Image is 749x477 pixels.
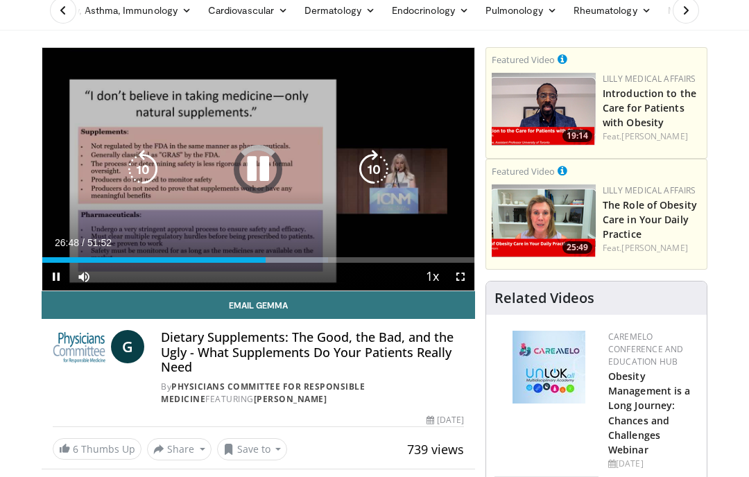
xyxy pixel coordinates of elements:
a: Introduction to the Care for Patients with Obesity [603,87,696,129]
span: 51:52 [87,237,112,248]
a: CaReMeLO Conference and Education Hub [608,331,683,367]
a: [PERSON_NAME] [621,242,687,254]
span: 19:14 [562,130,592,142]
button: Pause [42,263,70,290]
button: Fullscreen [447,263,474,290]
small: Featured Video [492,165,555,177]
small: Featured Video [492,53,555,66]
img: acc2e291-ced4-4dd5-b17b-d06994da28f3.png.150x105_q85_crop-smart_upscale.png [492,73,596,146]
span: 26:48 [55,237,79,248]
h4: Dietary Supplements: The Good, the Bad, and the Ugly - What Supplements Do Your Patients Really Need [161,330,464,375]
a: Physicians Committee for Responsible Medicine [161,381,365,405]
h4: Related Videos [494,290,594,306]
video-js: Video Player [42,48,474,290]
a: Lilly Medical Affairs [603,73,696,85]
a: 6 Thumbs Up [53,438,141,460]
a: The Role of Obesity Care in Your Daily Practice [603,198,697,241]
span: 6 [73,442,78,456]
button: Save to [217,438,288,460]
button: Share [147,438,212,460]
a: [PERSON_NAME] [621,130,687,142]
span: / [82,237,85,248]
a: Obesity Management is a Long Journey: Chances and Challenges Webinar [608,370,691,456]
a: [PERSON_NAME] [254,393,327,405]
div: By FEATURING [161,381,464,406]
div: [DATE] [608,458,696,470]
a: 25:49 [492,184,596,257]
button: Mute [70,263,98,290]
a: Lilly Medical Affairs [603,184,696,196]
div: Progress Bar [42,257,474,263]
div: Feat. [603,242,701,254]
img: 45df64a9-a6de-482c-8a90-ada250f7980c.png.150x105_q85_autocrop_double_scale_upscale_version-0.2.jpg [513,331,585,404]
span: 25:49 [562,241,592,254]
div: [DATE] [427,414,464,426]
a: G [111,330,144,363]
a: Email Gemma [42,291,475,319]
div: Feat. [603,130,701,143]
img: Physicians Committee for Responsible Medicine [53,330,105,363]
a: 19:14 [492,73,596,146]
img: e1208b6b-349f-4914-9dd7-f97803bdbf1d.png.150x105_q85_crop-smart_upscale.png [492,184,596,257]
span: 739 views [407,441,464,458]
button: Playback Rate [419,263,447,290]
